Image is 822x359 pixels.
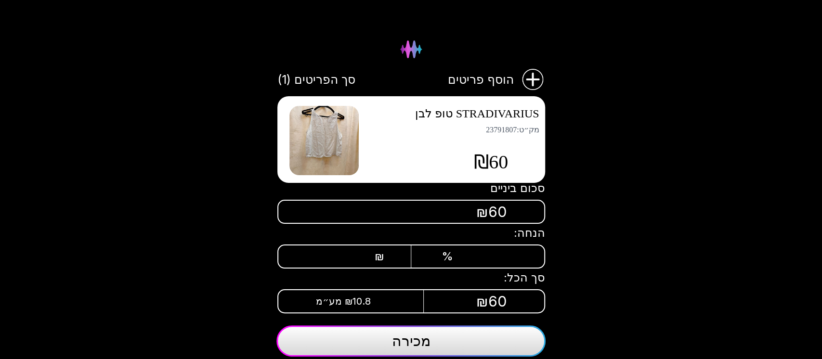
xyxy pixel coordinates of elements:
[276,325,546,357] button: מכירה
[514,226,545,240] span: הנחה:
[504,271,545,284] span: סך הכל:
[474,151,508,174] span: ₪60
[415,107,539,120] span: STRADIVARIUS טופ לבן
[490,181,545,195] span: סכום ביניים
[371,125,539,135] span: מק״ט : 23791807
[476,293,507,310] span: ₪60
[375,250,384,263] span: ₪
[448,71,514,88] span: הוסף פריטים
[442,250,453,263] span: %
[476,203,507,220] span: ₪60
[277,71,355,88] span: סך הפריטים (1)
[521,67,545,91] img: הוסף פריטים
[448,67,545,91] button: הוסף פריטיםהוסף פריטים
[316,295,371,307] span: ₪10.8 מע״מ
[289,106,359,175] img: STRADIVARIUS טופ לבן
[392,332,431,349] span: מכירה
